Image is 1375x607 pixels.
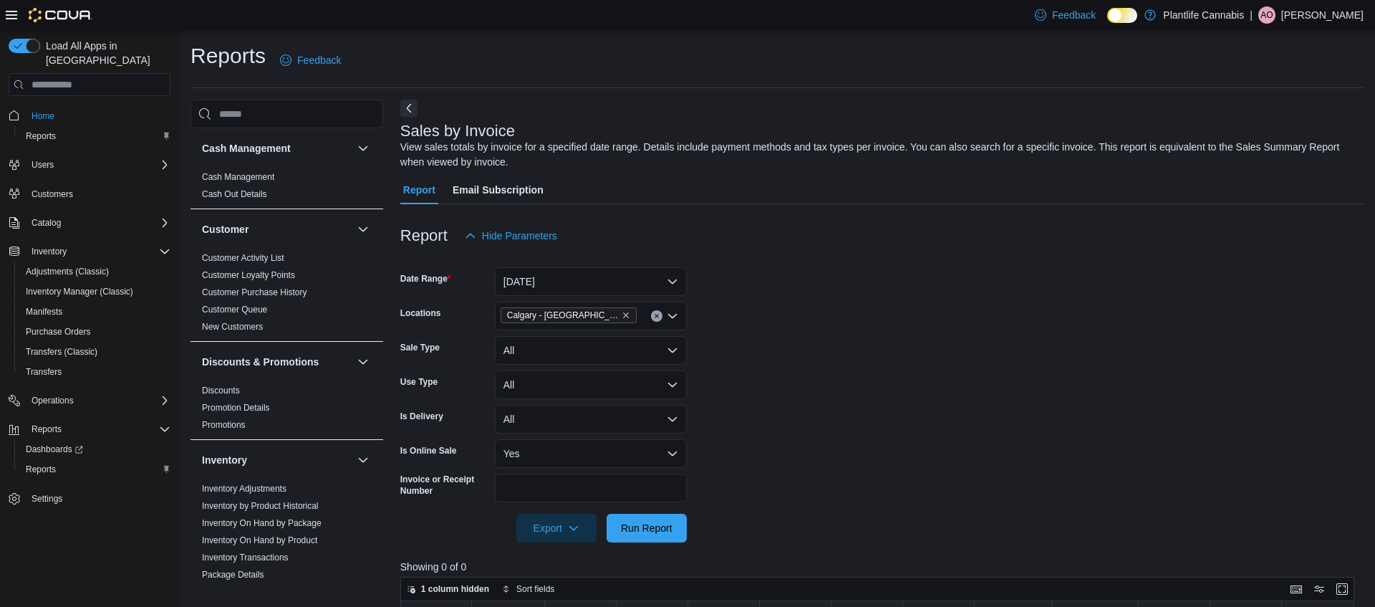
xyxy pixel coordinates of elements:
div: Alexi Olchoway [1258,6,1275,24]
h1: Reports [190,42,266,70]
button: Transfers [14,362,176,382]
a: Reports [20,128,62,145]
span: Inventory Manager (Classic) [20,283,170,300]
span: Hide Parameters [482,229,557,243]
span: AO [1260,6,1273,24]
a: Customer Queue [202,305,267,315]
span: Inventory by Product Historical [202,500,319,512]
button: Open list of options [667,310,678,322]
span: Adjustments (Classic) [26,266,109,277]
h3: Customer [202,222,249,236]
a: Settings [26,490,68,507]
a: Reports [20,461,62,478]
span: Promotions [202,419,246,431]
span: Inventory On Hand by Package [202,517,322,529]
span: Home [32,110,54,122]
span: Reports [26,421,170,438]
label: Use Type [400,376,438,388]
span: Feedback [297,53,341,67]
h3: Report [400,227,448,244]
a: Manifests [20,303,68,320]
span: Email Subscription [453,176,544,204]
span: Transfers (Classic) [26,346,97,358]
span: Calgary - Harvest Hills [501,307,637,323]
a: Dashboards [14,439,176,459]
span: Manifests [26,306,62,317]
label: Invoice or Receipt Number [400,474,489,497]
label: Is Online Sale [400,445,457,457]
span: Reports [20,128,170,145]
span: Dashboards [26,444,83,455]
button: Settings [3,488,176,509]
span: Customers [26,185,170,203]
span: Reports [32,424,62,435]
span: Run Report [621,521,672,535]
span: Transfers (Classic) [20,343,170,360]
button: Sort fields [496,580,560,598]
label: Date Range [400,273,451,285]
span: Cash Out Details [202,188,267,200]
span: Operations [26,392,170,409]
h3: Cash Management [202,141,291,156]
a: Customers [26,186,79,203]
nav: Complex example [9,99,170,546]
span: Customer Queue [202,304,267,315]
p: [PERSON_NAME] [1281,6,1364,24]
a: Purchase Orders [20,323,97,340]
button: Inventory [202,453,352,467]
span: Inventory Transactions [202,552,289,563]
button: Clear input [651,310,662,322]
span: Purchase Orders [20,323,170,340]
button: Cash Management [202,141,352,156]
button: Reports [26,421,67,438]
a: Inventory On Hand by Product [202,535,317,545]
span: 1 column hidden [421,583,489,595]
span: Transfers [26,366,62,378]
span: Reports [26,464,56,475]
button: Home [3,105,176,125]
button: Customer [354,221,372,238]
span: Settings [32,493,62,505]
span: Dark Mode [1107,23,1108,24]
button: Operations [3,391,176,411]
button: Run Report [607,514,687,543]
button: Enter fullscreen [1333,580,1351,598]
button: Inventory [26,243,72,260]
button: Purchase Orders [14,322,176,342]
p: | [1250,6,1253,24]
span: Customer Activity List [202,252,284,264]
span: Feedback [1052,8,1096,22]
span: Reports [20,461,170,478]
button: Yes [495,439,687,468]
a: Inventory by Product Historical [202,501,319,511]
a: Inventory Manager (Classic) [20,283,139,300]
div: View sales totals by invoice for a specified date range. Details include payment methods and tax ... [400,140,1356,170]
button: Inventory [3,242,176,262]
button: Discounts & Promotions [354,353,372,371]
a: Package Details [202,570,264,580]
a: Dashboards [20,441,89,458]
button: Remove Calgary - Harvest Hills from selection in this group [622,311,630,320]
button: 1 column hidden [401,580,495,598]
span: Reports [26,130,56,142]
span: Inventory Manager (Classic) [26,286,133,297]
a: Cash Management [202,172,274,182]
p: Plantlife Cannabis [1163,6,1244,24]
button: Operations [26,392,79,409]
a: Feedback [274,46,347,75]
a: Inventory Transactions [202,553,289,563]
a: Discounts [202,386,240,396]
span: Settings [26,489,170,507]
label: Sale Type [400,342,440,353]
span: Report [403,176,435,204]
button: Keyboard shortcuts [1288,580,1305,598]
a: Transfers [20,363,67,381]
button: Manifests [14,302,176,322]
a: Inventory On Hand by Package [202,518,322,528]
span: Customer Purchase History [202,287,307,298]
span: Catalog [32,217,61,229]
button: Users [3,155,176,175]
span: Discounts [202,385,240,396]
button: Adjustments (Classic) [14,262,176,282]
span: Users [32,159,54,171]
